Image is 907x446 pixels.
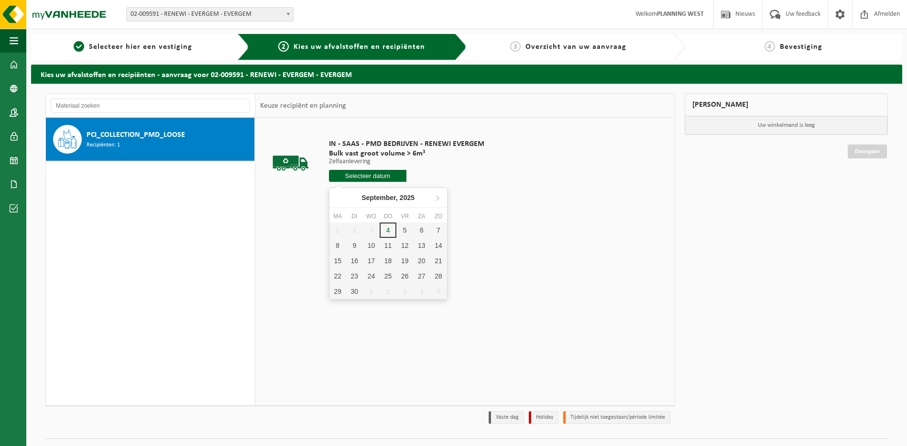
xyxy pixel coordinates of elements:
div: 20 [413,253,430,268]
div: 16 [346,253,363,268]
i: 2025 [400,194,415,201]
div: 21 [430,253,447,268]
div: 24 [363,268,380,284]
div: [PERSON_NAME] [685,93,888,116]
div: 17 [363,253,380,268]
div: 12 [396,238,413,253]
div: 10 [363,238,380,253]
div: 22 [329,268,346,284]
span: 2 [278,41,289,52]
p: Uw winkelmand is leeg [685,116,888,134]
div: 30 [346,284,363,299]
li: Holiday [529,411,558,424]
div: za [413,212,430,221]
div: 3 [396,284,413,299]
div: vr [396,212,413,221]
div: 18 [380,253,396,268]
div: 2 [380,284,396,299]
span: Kies uw afvalstoffen en recipiënten [294,43,425,51]
div: 11 [380,238,396,253]
span: Recipiënten: 1 [87,141,120,150]
div: 7 [430,223,447,238]
div: do [380,212,396,221]
div: 9 [346,238,363,253]
span: PCI_COLLECTION_PMD_LOOSE [87,129,185,141]
div: 29 [329,284,346,299]
div: 25 [380,268,396,284]
div: zo [430,212,447,221]
li: Vaste dag [489,411,524,424]
div: 28 [430,268,447,284]
div: 4 [380,223,396,238]
span: Bulk vast groot volume > 6m³ [329,149,484,158]
div: Keuze recipiënt en planning [255,94,351,118]
span: Bevestiging [780,43,822,51]
div: 27 [413,268,430,284]
div: 23 [346,268,363,284]
span: 4 [765,41,775,52]
div: 5 [430,284,447,299]
a: 1Selecteer hier een vestiging [36,41,230,53]
div: di [346,212,363,221]
span: 02-009591 - RENEWI - EVERGEM - EVERGEM [127,8,293,21]
a: Doorgaan [848,145,887,158]
div: 6 [413,223,430,238]
input: Selecteer datum [329,170,407,182]
span: 02-009591 - RENEWI - EVERGEM - EVERGEM [126,7,294,22]
div: 4 [413,284,430,299]
span: IN - SAAS - PMD BEDRIJVEN - RENEWI EVERGEM [329,139,484,149]
div: wo [363,212,380,221]
div: 13 [413,238,430,253]
span: 3 [510,41,521,52]
div: 14 [430,238,447,253]
div: 5 [396,223,413,238]
li: Tijdelijk niet toegestaan/période limitée [563,411,670,424]
div: September, [358,190,418,205]
div: ma [329,212,346,221]
button: PCI_COLLECTION_PMD_LOOSE Recipiënten: 1 [46,118,255,161]
strong: PLANNING WEST [657,11,704,18]
p: Zelfaanlevering [329,158,484,165]
div: 1 [363,284,380,299]
span: 1 [74,41,84,52]
div: 8 [329,238,346,253]
h2: Kies uw afvalstoffen en recipiënten - aanvraag voor 02-009591 - RENEWI - EVERGEM - EVERGEM [31,65,902,83]
input: Materiaal zoeken [51,99,250,113]
span: Overzicht van uw aanvraag [525,43,626,51]
span: Selecteer hier een vestiging [89,43,192,51]
div: 26 [396,268,413,284]
div: 15 [329,253,346,268]
div: 19 [396,253,413,268]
